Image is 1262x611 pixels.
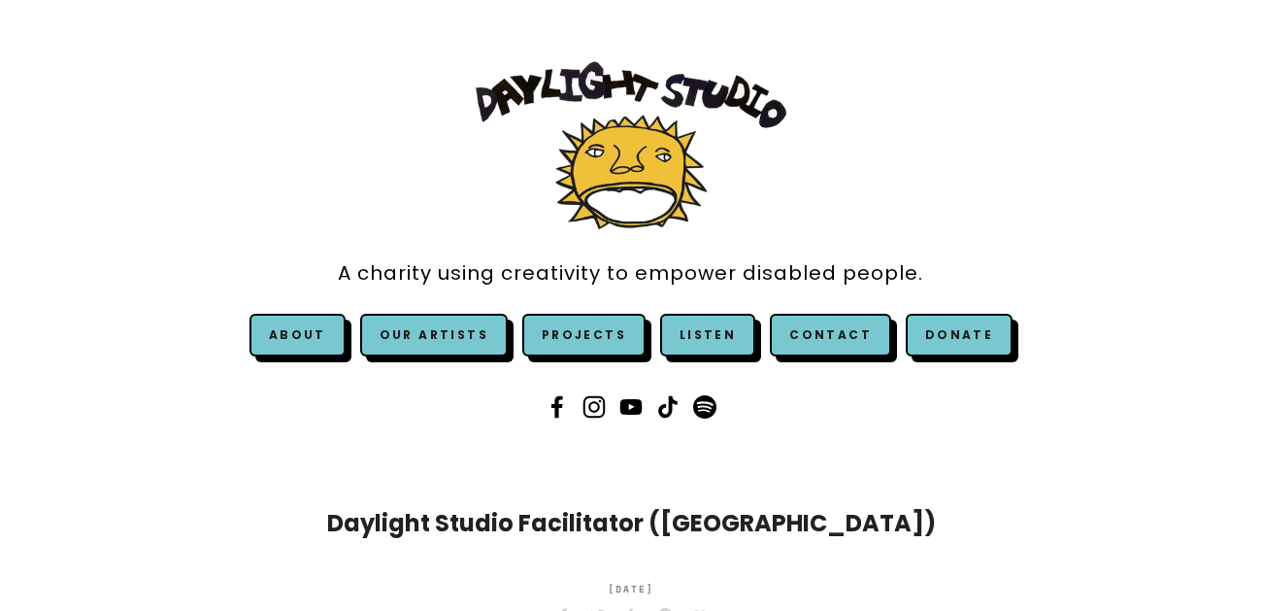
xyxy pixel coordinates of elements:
[680,326,736,343] a: Listen
[269,326,326,343] a: About
[906,314,1013,356] a: Donate
[360,314,508,356] a: Our Artists
[257,506,1005,541] h1: Daylight Studio Facilitator ([GEOGRAPHIC_DATA])
[338,252,923,295] a: A charity using creativity to empower disabled people.
[476,61,786,229] img: Daylight Studio
[608,570,654,609] time: [DATE]
[770,314,891,356] a: Contact
[522,314,646,356] a: Projects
